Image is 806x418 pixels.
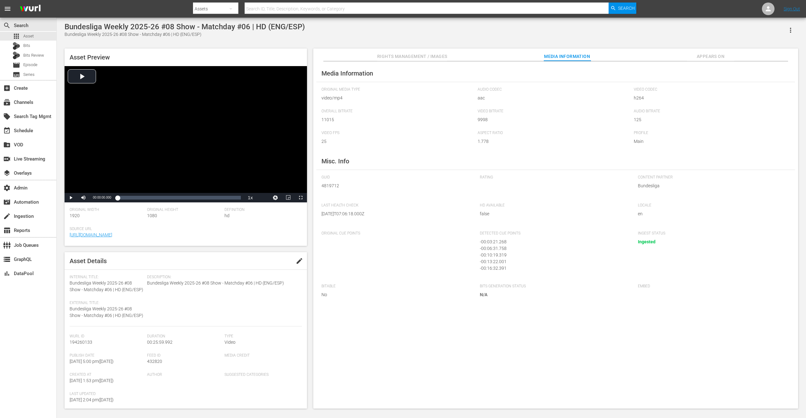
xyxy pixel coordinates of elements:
[147,280,299,286] span: Bundesliga Weekly 2025-26 #08 Show - Matchday #06 | HD (ENG/ESP)
[296,257,303,265] span: edit
[70,232,112,237] a: [URL][DOMAIN_NAME]
[321,109,474,114] span: Overall Bitrate
[480,284,629,289] span: Bits Generation Status
[23,42,30,49] span: Bits
[147,207,221,212] span: Original Height
[70,275,144,280] span: Internal Title:
[3,227,11,234] span: Reports
[321,95,474,101] span: video/mp4
[13,71,20,78] span: Series
[638,239,656,244] span: Ingested
[70,353,144,358] span: Publish Date
[609,3,636,14] button: Search
[321,291,470,298] span: No
[638,284,787,289] span: Embed
[321,70,373,77] span: Media Information
[480,175,629,180] span: Rating
[480,231,629,236] span: Detected Cue Points
[638,211,787,217] span: en
[3,141,11,149] span: VOD
[282,193,294,202] button: Picture-in-Picture
[478,109,631,114] span: Video Bitrate
[634,131,787,136] span: Profile
[224,213,230,218] span: hd
[321,116,474,123] span: 11015
[224,207,299,212] span: Definition
[70,392,144,397] span: Last Updated
[13,42,20,50] div: Bits
[3,241,11,249] span: Job Queues
[93,196,111,199] span: 00:00:00.000
[147,353,221,358] span: Feed ID
[224,340,236,345] span: Video
[543,53,591,60] span: Media Information
[13,61,20,69] span: Episode
[3,270,11,277] span: DataPool
[634,95,787,101] span: h264
[70,397,114,402] span: [DATE] 2:04 pm ( [DATE] )
[70,227,299,232] span: Source Url
[638,183,787,189] span: Bundesliga
[224,334,299,339] span: Type
[3,256,11,263] span: GraphQL
[3,99,11,106] span: Channels
[321,138,474,145] span: 25
[147,275,299,280] span: Description:
[65,31,305,38] div: Bundesliga Weekly 2025-26 #08 Show - Matchday #06 | HD (ENG/ESP)
[23,52,44,59] span: Bits Review
[321,211,470,217] span: [DATE]T07:06:18.000Z
[638,231,787,236] span: Ingest Status
[321,131,474,136] span: Video FPS
[224,353,299,358] span: Media Credit
[638,175,787,180] span: Content Partner
[70,257,107,265] span: Asset Details
[147,340,173,345] span: 00:25:59.992
[70,207,144,212] span: Original Width
[147,334,221,339] span: Duration
[23,62,37,68] span: Episode
[294,193,307,202] button: Fullscreen
[634,109,787,114] span: Audio Bitrate
[687,53,734,60] span: Appears On
[70,54,110,61] span: Asset Preview
[3,169,11,177] span: Overlays
[13,32,20,40] span: Asset
[70,280,143,292] span: Bundesliga Weekly 2025-26 #08 Show - Matchday #06 | HD (ENG/ESP)
[321,175,470,180] span: GUID
[480,203,629,208] span: HD Available
[13,52,20,59] div: Bits Review
[618,3,635,14] span: Search
[65,22,305,31] div: Bundesliga Weekly 2025-26 #08 Show - Matchday #06 | HD (ENG/ESP)
[480,211,629,217] span: false
[478,116,631,123] span: 9998
[321,87,474,92] span: Original Media Type
[480,239,626,245] div: - 00:03:21.268
[65,66,307,202] div: Video Player
[480,252,626,258] div: - 00:10:19.319
[478,138,631,145] span: 1.778
[480,292,487,297] span: N/A
[3,198,11,206] span: Automation
[4,5,11,13] span: menu
[478,87,631,92] span: Audio Codec
[784,6,800,11] a: Sign Out
[147,359,162,364] span: 432820
[3,84,11,92] span: Create
[23,33,34,39] span: Asset
[480,258,626,265] div: - 00:13:22.001
[65,193,77,202] button: Play
[321,231,470,236] span: Original Cue Points
[480,265,626,272] div: - 00:16:32.391
[321,203,470,208] span: Last Health Check
[3,212,11,220] span: Ingestion
[70,334,144,339] span: Wurl Id
[634,138,787,145] span: Main
[70,359,114,364] span: [DATE] 5:00 pm ( [DATE] )
[3,113,11,120] span: Search Tag Mgmt
[478,95,631,101] span: aac
[70,340,92,345] span: 194260133
[321,183,470,189] span: 4819712
[638,203,787,208] span: Locale
[634,87,787,92] span: Video Codec
[147,213,157,218] span: 1080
